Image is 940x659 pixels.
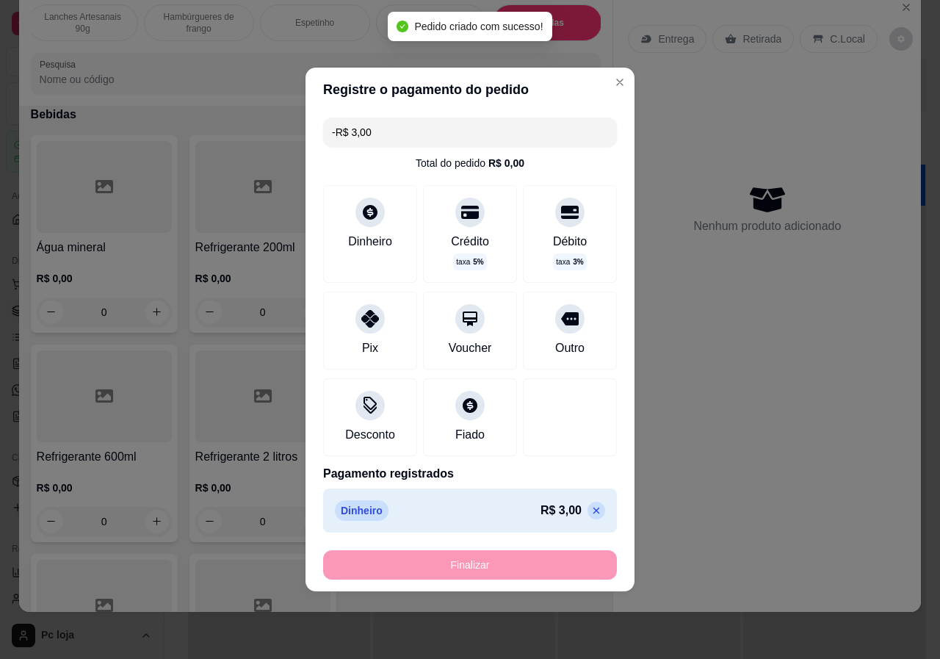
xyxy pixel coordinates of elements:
[345,426,395,444] div: Desconto
[335,500,388,521] p: Dinheiro
[473,256,483,267] span: 5 %
[332,118,608,147] input: Ex.: hambúrguer de cordeiro
[414,21,543,32] span: Pedido criado com sucesso!
[455,426,485,444] div: Fiado
[348,233,392,251] div: Dinheiro
[555,339,585,357] div: Outro
[451,233,489,251] div: Crédito
[305,68,634,112] header: Registre o pagamento do pedido
[556,256,583,267] p: taxa
[488,156,524,170] div: R$ 0,00
[456,256,483,267] p: taxa
[608,71,632,94] button: Close
[449,339,492,357] div: Voucher
[397,21,408,32] span: check-circle
[540,502,582,519] p: R$ 3,00
[416,156,524,170] div: Total do pedido
[573,256,583,267] span: 3 %
[362,339,378,357] div: Pix
[553,233,587,251] div: Débito
[323,465,617,483] p: Pagamento registrados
